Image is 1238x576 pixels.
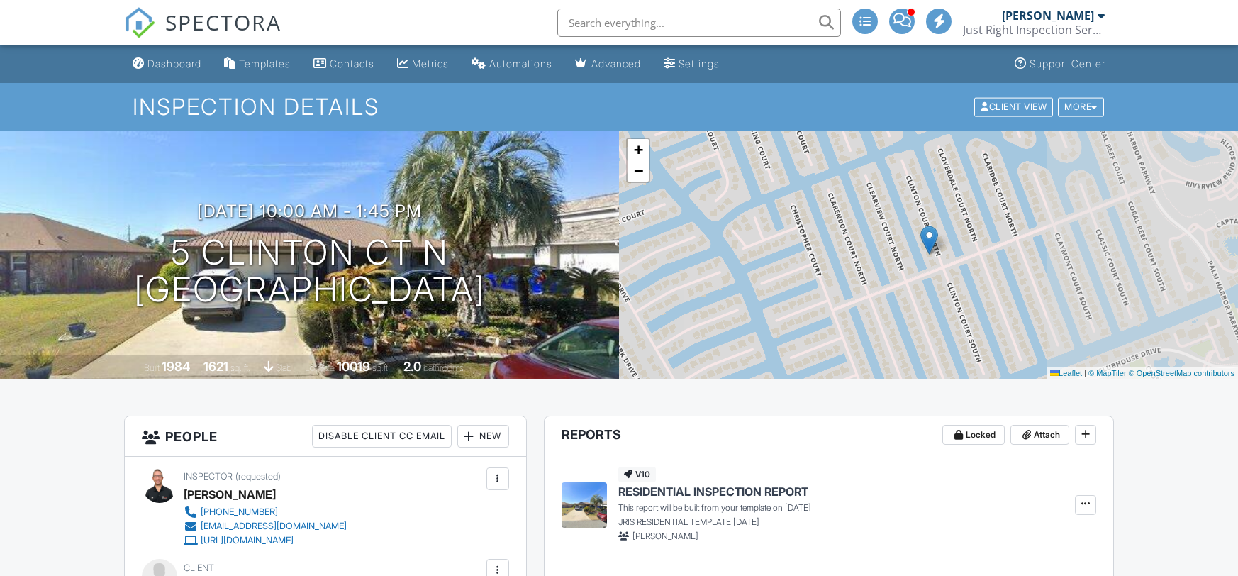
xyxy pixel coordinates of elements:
span: sq. ft. [230,362,250,373]
span: slab [276,362,291,373]
span: bathrooms [423,362,464,373]
a: Settings [658,51,725,77]
span: Lot Size [305,362,335,373]
div: Just Right Inspection Services LLC [963,23,1105,37]
a: Zoom in [628,139,649,160]
div: [EMAIL_ADDRESS][DOMAIN_NAME] [201,521,347,532]
a: [PHONE_NUMBER] [184,505,347,519]
input: Search everything... [557,9,841,37]
div: [PERSON_NAME] [184,484,276,505]
h3: [DATE] 10:00 am - 1:45 pm [197,201,422,221]
a: Automations (Advanced) [466,51,558,77]
a: Leaflet [1050,369,1082,377]
a: © OpenStreetMap contributors [1129,369,1234,377]
span: Client [184,563,214,573]
div: Client View [974,97,1053,116]
div: Dashboard [147,57,201,70]
div: 1984 [162,359,190,374]
h1: Inspection Details [133,94,1105,119]
h1: 5 Clinton Ct N [GEOGRAPHIC_DATA] [134,234,486,309]
a: Metrics [391,51,455,77]
span: (requested) [235,471,281,482]
div: [PHONE_NUMBER] [201,506,278,518]
div: Automations [489,57,552,70]
div: [URL][DOMAIN_NAME] [201,535,294,546]
div: 2.0 [403,359,421,374]
span: + [634,140,643,158]
a: [EMAIL_ADDRESS][DOMAIN_NAME] [184,519,347,533]
div: Settings [679,57,720,70]
a: [URL][DOMAIN_NAME] [184,533,347,548]
div: Metrics [412,57,449,70]
a: Contacts [308,51,380,77]
div: [PERSON_NAME] [1002,9,1094,23]
div: Contacts [330,57,374,70]
a: © MapTiler [1088,369,1127,377]
a: Zoom out [628,160,649,182]
div: 1621 [203,359,228,374]
div: More [1058,97,1104,116]
a: Templates [218,51,296,77]
h3: People [125,416,526,457]
div: Disable Client CC Email [312,425,452,448]
div: New [457,425,509,448]
a: Support Center [1009,51,1111,77]
span: Inspector [184,471,233,482]
a: Advanced [569,51,647,77]
img: Marker [920,226,938,255]
a: Client View [973,101,1056,111]
div: 10019 [337,359,370,374]
a: SPECTORA [124,19,281,49]
span: Built [144,362,160,373]
div: Advanced [591,57,641,70]
span: − [634,162,643,179]
div: Templates [239,57,291,70]
div: Support Center [1030,57,1105,70]
span: SPECTORA [165,7,281,37]
span: | [1084,369,1086,377]
span: sq.ft. [372,362,390,373]
img: The Best Home Inspection Software - Spectora [124,7,155,38]
a: Dashboard [127,51,207,77]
